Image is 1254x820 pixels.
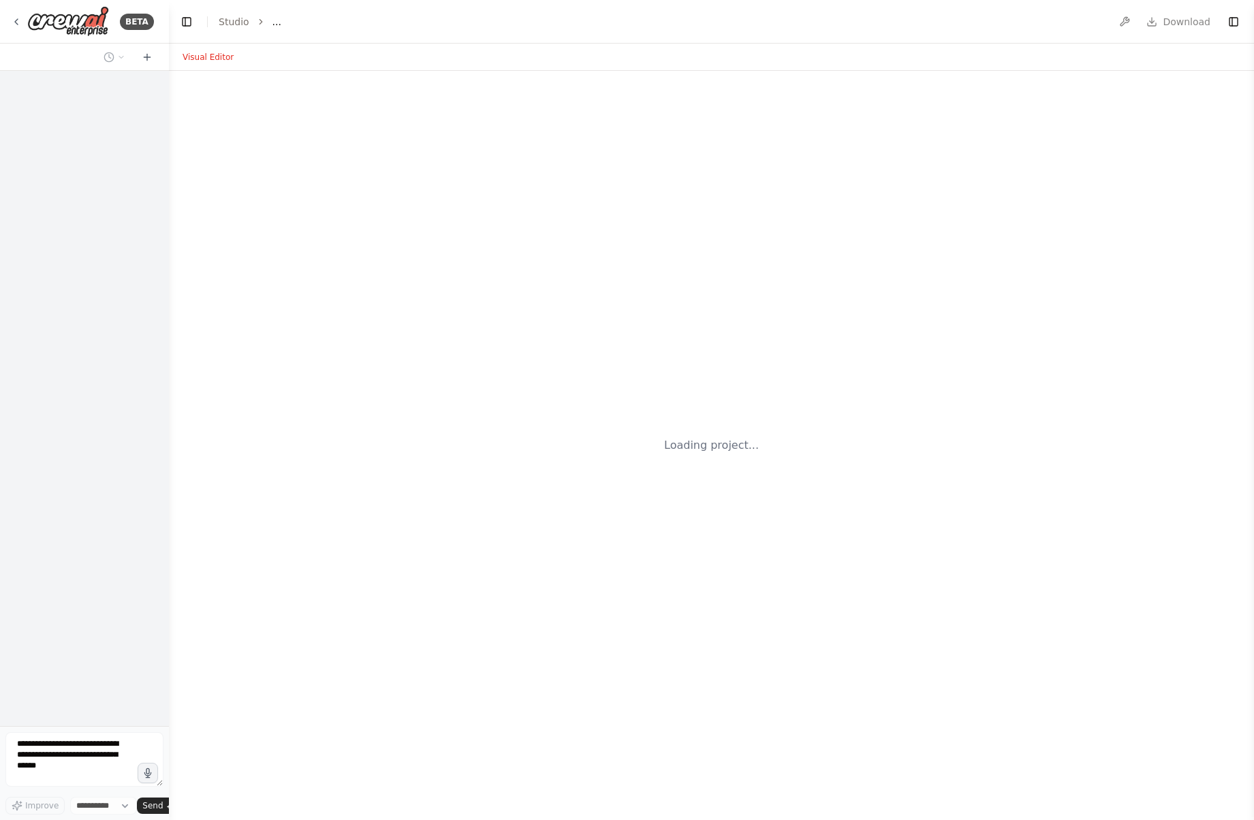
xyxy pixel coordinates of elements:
button: Send [137,798,179,814]
button: Switch to previous chat [98,49,131,65]
span: Send [142,800,163,811]
span: ... [272,15,281,29]
button: Start a new chat [136,49,158,65]
img: Logo [27,6,109,37]
div: Loading project... [664,437,759,454]
button: Improve [5,797,65,815]
button: Hide left sidebar [177,12,196,31]
button: Show right sidebar [1224,12,1243,31]
button: Visual Editor [174,49,242,65]
button: Click to speak your automation idea [138,763,158,783]
span: Improve [25,800,59,811]
div: BETA [120,14,154,30]
nav: breadcrumb [219,15,281,29]
a: Studio [219,16,249,27]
